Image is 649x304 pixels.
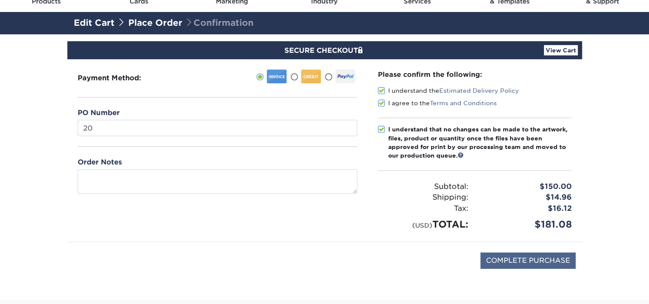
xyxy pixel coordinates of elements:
[371,203,475,214] div: Tax:
[78,108,120,118] label: PO Number
[439,87,519,94] a: Estimated Delivery Policy
[371,181,475,192] div: Subtotal:
[371,217,475,231] div: TOTAL:
[475,181,578,192] div: $150.00
[378,86,519,95] label: I understand the
[185,18,254,28] span: Confirmation
[371,192,475,203] div: Shipping:
[480,252,576,269] input: COMPLETE PURCHASE
[128,18,182,28] a: Place Order
[412,222,432,229] small: (USD)
[388,125,572,160] div: I understand that no changes can be made to the artwork, files, product or quantity once the file...
[78,74,162,82] h3: Payment Method:
[378,70,572,79] div: Please confirm the following:
[378,99,497,107] label: I agree to the
[475,217,578,231] div: $181.08
[475,203,578,214] div: $16.12
[78,157,122,167] label: Order Notes
[430,100,497,106] a: Terms and Conditions
[475,192,578,203] div: $14.96
[544,45,578,55] a: View Cart
[74,18,115,28] a: Edit Cart
[284,46,365,55] span: SECURE CHECKOUT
